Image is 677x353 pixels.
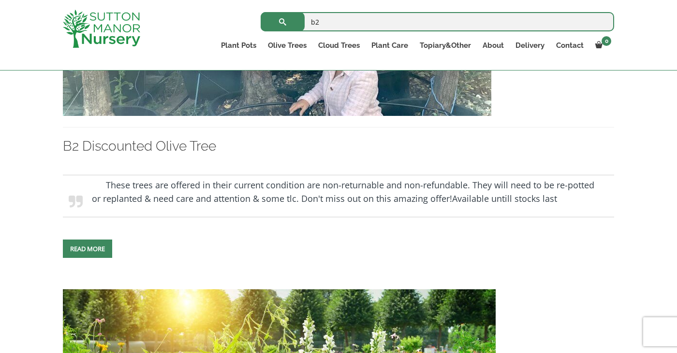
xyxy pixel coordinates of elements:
[63,174,614,218] blockquote: Available untill stocks last
[63,138,216,154] a: B2 Discounted Olive Tree
[414,39,477,52] a: Topiary&Other
[63,10,140,48] img: logo
[63,240,112,258] a: Read more
[602,36,611,46] span: 0
[215,39,262,52] a: Plant Pots
[92,179,594,204] strong: These trees are offered in their current condition are non-returnable and non-refundable. They wi...
[510,39,550,52] a: Delivery
[312,39,366,52] a: Cloud Trees
[261,12,614,31] input: Search...
[262,39,312,52] a: Olive Trees
[589,39,614,52] a: 0
[366,39,414,52] a: Plant Care
[550,39,589,52] a: Contact
[477,39,510,52] a: About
